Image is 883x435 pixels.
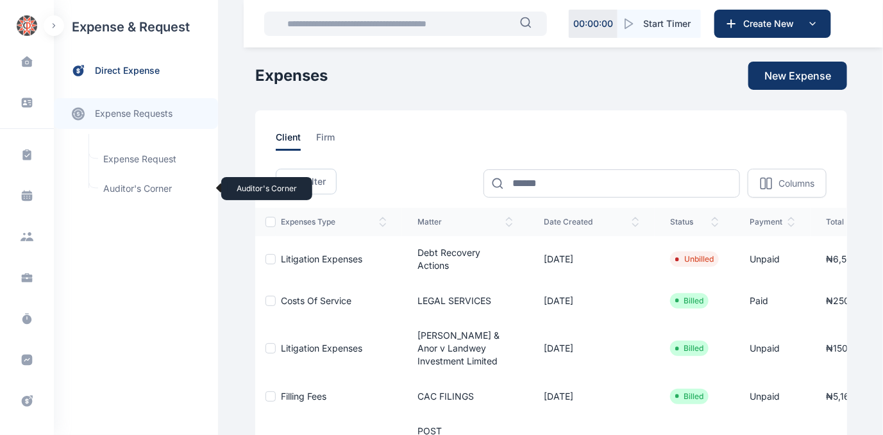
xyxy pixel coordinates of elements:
[528,319,655,378] td: [DATE]
[544,217,639,227] span: date created
[281,295,351,306] a: Costs of Service
[734,319,811,378] td: Unpaid
[276,131,316,151] a: client
[54,54,218,88] a: direct expense
[402,236,528,282] td: Debt Recovery Actions
[734,236,811,282] td: Unpaid
[402,378,528,414] td: CAC FILINGS
[734,282,811,319] td: Paid
[54,88,218,129] div: expense requests
[750,217,795,227] span: payment
[670,217,719,227] span: status
[675,296,703,306] li: Billed
[528,236,655,282] td: [DATE]
[417,217,513,227] span: matter
[573,17,613,30] p: 00 : 00 : 00
[675,391,703,402] li: Billed
[738,17,805,30] span: Create New
[402,282,528,319] td: LEGAL SERVICES
[95,64,160,78] span: direct expense
[618,10,701,38] button: Start Timer
[826,391,867,402] span: ₦5,161.25
[255,65,328,86] h1: Expenses
[96,147,212,171] a: Expense Request
[54,98,218,129] a: expense requests
[643,17,691,30] span: Start Timer
[281,253,362,264] a: Litigation Expenses
[276,169,337,194] button: Filter
[734,378,811,414] td: Unpaid
[281,343,362,354] a: Litigation Expenses
[675,343,703,354] li: Billed
[528,378,655,414] td: [DATE]
[675,254,714,264] li: Unbilled
[96,176,212,201] span: Auditor's Corner
[304,175,326,188] span: Filter
[316,131,350,151] a: firm
[528,282,655,319] td: [DATE]
[281,391,326,402] a: Filling Fees
[96,176,212,201] a: Auditor's CornerAuditor's Corner
[276,131,301,151] span: client
[281,217,387,227] span: expenses type
[714,10,831,38] button: Create New
[316,131,335,151] span: firm
[402,319,528,378] td: [PERSON_NAME] & Anor v Landwey Investment Limited
[748,169,827,198] button: Columns
[764,68,831,83] span: New Expense
[778,177,814,190] p: Columns
[748,62,847,90] button: New Expense
[826,343,882,354] span: ₦150,000.00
